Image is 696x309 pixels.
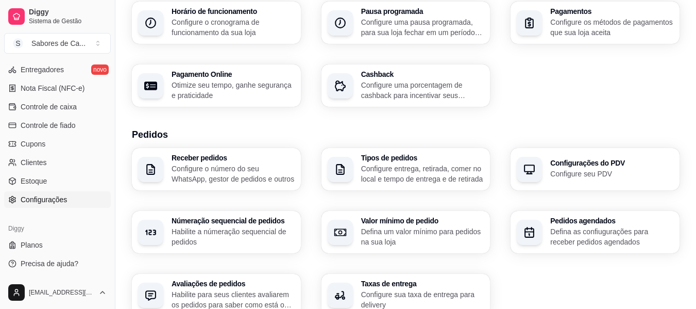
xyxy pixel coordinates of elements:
[21,120,76,131] span: Controle de fiado
[361,280,484,287] h3: Taxas de entrega
[21,102,77,112] span: Controle de caixa
[511,211,680,253] button: Pedidos agendadosDefina as confiugurações para receber pedidos agendados
[29,288,94,297] span: [EMAIL_ADDRESS][DOMAIN_NAME]
[172,8,295,15] h3: Horário de funcionamento
[321,64,490,107] button: CashbackConfigure uma porcentagem de cashback para incentivar seus clientes a comprarem em sua loja
[361,164,484,184] p: Configure entrega, retirada, comer no local e tempo de entrega e de retirada
[172,226,295,247] p: Habilite a númeração sequencial de pedidos
[4,173,111,189] a: Estoque
[172,80,295,101] p: Otimize seu tempo, ganhe segurança e praticidade
[4,33,111,54] button: Select a team
[172,17,295,38] p: Configure o cronograma de funcionamento da sua loja
[550,159,673,167] h3: Configurações do PDV
[172,280,295,287] h3: Avaliações de pedidos
[361,17,484,38] p: Configure uma pausa programada, para sua loja fechar em um período específico
[550,226,673,247] p: Defina as confiugurações para receber pedidos agendados
[550,17,673,38] p: Configure os métodos de pagamentos que sua loja aceita
[21,194,67,205] span: Configurações
[550,169,673,179] p: Configure seu PDV
[321,2,490,44] button: Pausa programadaConfigure uma pausa programada, para sua loja fechar em um período específico
[29,17,107,25] span: Sistema de Gestão
[4,80,111,96] a: Nota Fiscal (NFC-e)
[511,148,680,190] button: Configurações do PDVConfigure seu PDV
[4,220,111,237] div: Diggy
[550,217,673,224] h3: Pedidos agendados
[21,258,78,269] span: Precisa de ajuda?
[172,154,295,161] h3: Receber pedidos
[132,2,301,44] button: Horário de funcionamentoConfigure o cronograma de funcionamento da sua loja
[29,8,107,17] span: Diggy
[4,280,111,305] button: [EMAIL_ADDRESS][DOMAIN_NAME]
[321,148,490,190] button: Tipos de pedidosConfigure entrega, retirada, comer no local e tempo de entrega e de retirada
[361,226,484,247] p: Defina um valor mínimo para pedidos na sua loja
[132,211,301,253] button: Númeração sequencial de pedidosHabilite a númeração sequencial de pedidos
[550,8,673,15] h3: Pagamentos
[4,237,111,253] a: Planos
[4,154,111,171] a: Clientes
[21,64,64,75] span: Entregadores
[4,191,111,208] a: Configurações
[31,38,86,48] div: Sabores de Ca ...
[361,154,484,161] h3: Tipos de pedidos
[172,71,295,78] h3: Pagamento Online
[172,217,295,224] h3: Númeração sequencial de pedidos
[4,255,111,272] a: Precisa de ajuda?
[321,211,490,253] button: Valor mínimo de pedidoDefina um valor mínimo para pedidos na sua loja
[21,139,45,149] span: Cupons
[361,71,484,78] h3: Cashback
[361,8,484,15] h3: Pausa programada
[132,148,301,190] button: Receber pedidosConfigure o número do seu WhatsApp, gestor de pedidos e outros
[21,157,47,168] span: Clientes
[4,99,111,115] a: Controle de caixa
[21,176,47,186] span: Estoque
[361,80,484,101] p: Configure uma porcentagem de cashback para incentivar seus clientes a comprarem em sua loja
[172,164,295,184] p: Configure o número do seu WhatsApp, gestor de pedidos e outros
[13,38,23,48] span: S
[21,83,84,93] span: Nota Fiscal (NFC-e)
[21,240,43,250] span: Planos
[132,64,301,107] button: Pagamento OnlineOtimize seu tempo, ganhe segurança e praticidade
[4,136,111,152] a: Cupons
[4,61,111,78] a: Entregadoresnovo
[132,127,680,142] h3: Pedidos
[361,217,484,224] h3: Valor mínimo de pedido
[4,4,111,29] a: DiggySistema de Gestão
[511,2,680,44] button: PagamentosConfigure os métodos de pagamentos que sua loja aceita
[4,117,111,134] a: Controle de fiado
